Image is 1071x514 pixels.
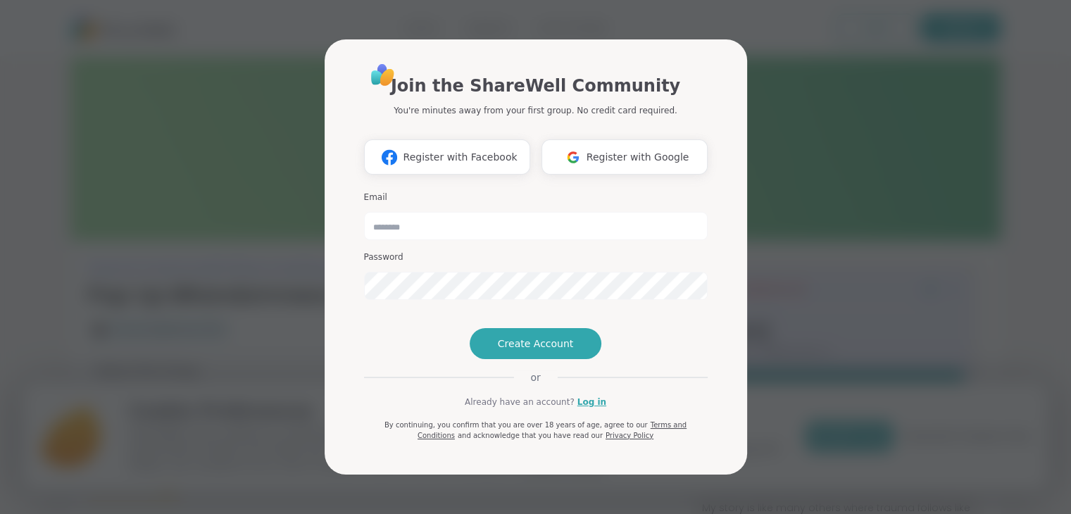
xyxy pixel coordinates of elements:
[513,370,557,384] span: or
[403,150,517,165] span: Register with Facebook
[364,251,708,263] h3: Password
[376,144,403,170] img: ShareWell Logomark
[498,337,574,351] span: Create Account
[364,192,708,203] h3: Email
[367,59,399,91] img: ShareWell Logo
[606,432,653,439] a: Privacy Policy
[587,150,689,165] span: Register with Google
[384,421,648,429] span: By continuing, you confirm that you are over 18 years of age, agree to our
[470,328,602,359] button: Create Account
[418,421,687,439] a: Terms and Conditions
[560,144,587,170] img: ShareWell Logomark
[364,139,530,175] button: Register with Facebook
[394,104,677,117] p: You're minutes away from your first group. No credit card required.
[577,396,606,408] a: Log in
[391,73,680,99] h1: Join the ShareWell Community
[465,396,575,408] span: Already have an account?
[458,432,603,439] span: and acknowledge that you have read our
[541,139,708,175] button: Register with Google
